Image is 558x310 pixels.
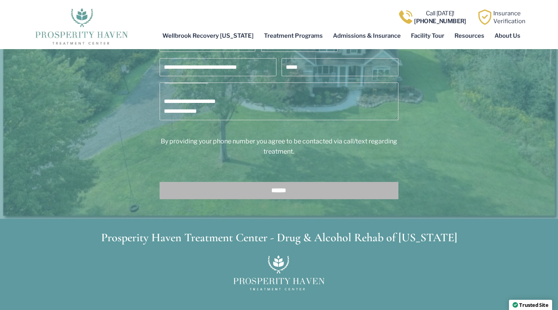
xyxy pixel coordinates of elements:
a: Admissions & Insurance [328,27,406,45]
img: Call one of Prosperity Haven's dedicated counselors today so we can help you overcome addiction [398,9,413,25]
a: Call [DATE]![PHONE_NUMBER] [414,10,466,25]
a: InsuranceVerification [493,10,525,25]
img: Prosperity Haven [234,255,325,290]
a: Wellbrook Recovery [US_STATE] [157,27,259,45]
a: About Us [489,27,525,45]
span: By providing your phone number you agree to be contacted via call/text regarding treatment. [161,138,397,155]
a: Resources [449,27,489,45]
img: Learn how Prosperity Haven, a verified substance abuse center can help you overcome your addiction [477,9,493,25]
img: The logo for Prosperity Haven Addiction Recovery Center. [33,6,130,45]
a: Treatment Programs [259,27,328,45]
b: [PHONE_NUMBER] [414,18,466,25]
a: Facility Tour [406,27,449,45]
h3: Prosperity Haven Treatment Center - Drug & Alcohol Rehab of [US_STATE] [54,232,505,244]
